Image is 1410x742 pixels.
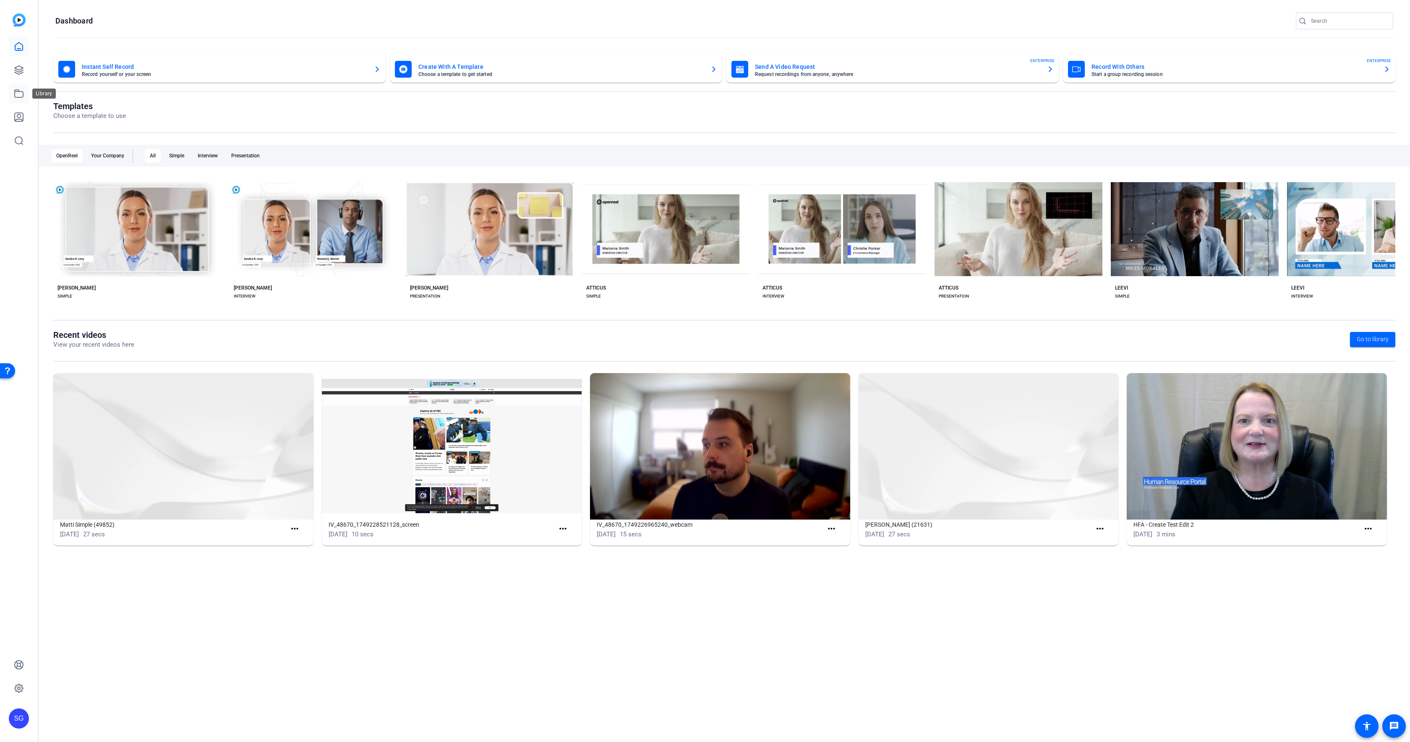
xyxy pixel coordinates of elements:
span: [DATE] [329,530,347,538]
div: PRESENTATION [939,293,969,300]
img: HFA - Create Test Edit 2 [1127,373,1387,520]
h1: [PERSON_NAME] (21631) [865,520,1091,530]
h1: Matti Simple (49852) [60,520,286,530]
span: 27 secs [888,530,910,538]
button: Send A Video RequestRequest recordings from anyone, anywhereENTERPRISE [726,56,1059,83]
p: Choose a template to use [53,111,126,121]
div: OpenReel [51,149,83,162]
mat-card-subtitle: Start a group recording session [1091,72,1377,77]
div: [PERSON_NAME] [234,285,272,291]
div: PRESENTATION [410,293,440,300]
mat-card-subtitle: Record yourself or your screen [82,72,367,77]
mat-icon: more_horiz [558,524,568,534]
div: Interview [193,149,223,162]
a: Go to library [1350,332,1395,347]
div: ATTICUS [586,285,606,291]
h1: Recent videos [53,330,134,340]
mat-card-title: Instant Self Record [82,62,367,72]
img: Matti Simple (49852) [53,373,313,520]
span: 10 secs [352,530,373,538]
span: 27 secs [83,530,105,538]
button: Record With OthersStart a group recording sessionENTERPRISE [1063,56,1395,83]
h1: IV_48670_1749228521128_screen [329,520,555,530]
mat-icon: accessibility [1362,721,1372,731]
h1: Templates [53,101,126,111]
div: Simple [164,149,189,162]
span: [DATE] [1133,530,1152,538]
div: INTERVIEW [762,293,784,300]
span: 3 mins [1157,530,1175,538]
span: 15 secs [620,530,642,538]
div: INTERVIEW [234,293,256,300]
mat-icon: more_horiz [826,524,837,534]
p: View your recent videos here [53,340,134,350]
div: ATTICUS [762,285,782,291]
span: Go to library [1357,335,1389,344]
mat-card-subtitle: Choose a template to get started [418,72,704,77]
img: blue-gradient.svg [13,13,26,26]
img: IV_48670_1749226965240_webcam [590,373,850,520]
div: ATTICUS [939,285,958,291]
div: Presentation [226,149,265,162]
mat-icon: message [1389,721,1399,731]
span: [DATE] [597,530,616,538]
div: SIMPLE [57,293,72,300]
div: SG [9,708,29,729]
img: Matti Simple (21631) [859,373,1119,520]
h1: IV_48670_1749226965240_webcam [597,520,823,530]
div: All [145,149,161,162]
mat-card-title: Create With A Template [418,62,704,72]
img: IV_48670_1749228521128_screen [322,373,582,520]
div: Library [32,89,56,99]
mat-card-title: Record With Others [1091,62,1377,72]
h1: Dashboard [55,16,93,26]
button: Instant Self RecordRecord yourself or your screen [53,56,386,83]
mat-icon: more_horiz [1095,524,1105,534]
div: Your Company [86,149,129,162]
div: [PERSON_NAME] [410,285,448,291]
span: ENTERPRISE [1030,57,1055,64]
input: Search [1311,16,1386,26]
div: SIMPLE [1115,293,1130,300]
span: [DATE] [60,530,79,538]
mat-card-title: Send A Video Request [755,62,1040,72]
div: LEEVI [1291,285,1304,291]
div: LEEVI [1115,285,1128,291]
button: Create With A TemplateChoose a template to get started [390,56,722,83]
mat-card-subtitle: Request recordings from anyone, anywhere [755,72,1040,77]
span: [DATE] [865,530,884,538]
div: SIMPLE [586,293,601,300]
span: ENTERPRISE [1367,57,1391,64]
div: INTERVIEW [1291,293,1313,300]
h1: HFA - Create Test Edit 2 [1133,520,1360,530]
mat-icon: more_horiz [1363,524,1373,534]
div: [PERSON_NAME] [57,285,96,291]
mat-icon: more_horiz [290,524,300,534]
